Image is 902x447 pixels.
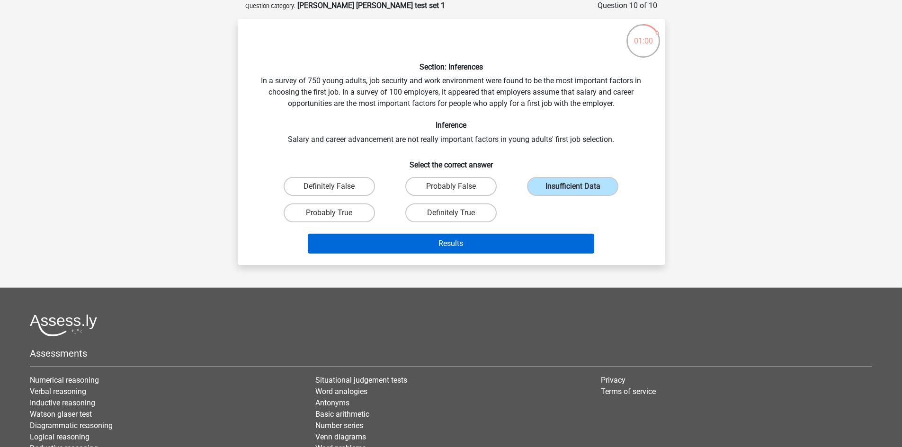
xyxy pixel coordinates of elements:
h6: Section: Inferences [253,62,650,71]
img: Assessly logo [30,314,97,336]
a: Verbal reasoning [30,387,86,396]
a: Logical reasoning [30,432,89,441]
h6: Inference [253,121,650,130]
a: Privacy [601,376,625,385]
a: Watson glaser test [30,410,92,419]
div: 01:00 [625,23,661,47]
label: Probably True [284,203,375,222]
small: Question category: [245,2,295,9]
a: Antonyms [315,398,349,407]
label: Insufficient Data [527,177,618,196]
a: Word analogies [315,387,367,396]
a: Diagrammatic reasoning [30,421,113,430]
a: Terms of service [601,387,656,396]
a: Venn diagrams [315,432,366,441]
label: Probably False [405,177,497,196]
label: Definitely True [405,203,497,222]
label: Definitely False [284,177,375,196]
a: Number series [315,421,363,430]
a: Inductive reasoning [30,398,95,407]
strong: [PERSON_NAME] [PERSON_NAME] test set 1 [297,1,445,10]
h5: Assessments [30,348,872,359]
a: Basic arithmetic [315,410,369,419]
h6: Select the correct answer [253,153,650,169]
button: Results [308,234,594,254]
a: Numerical reasoning [30,376,99,385]
a: Situational judgement tests [315,376,407,385]
div: In a survey of 750 young adults, job security and work environment were found to be the most impo... [241,26,661,257]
